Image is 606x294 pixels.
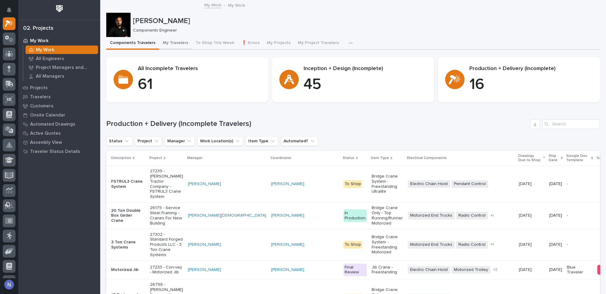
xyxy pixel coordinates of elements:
p: [DATE] [549,267,562,272]
p: [DATE] [519,180,533,187]
p: All Incomplete Travelers [138,66,261,72]
p: Components Engineer [133,28,595,33]
a: [PERSON_NAME] [271,213,304,218]
p: Drawings Due to Shop [518,153,542,164]
p: Status [343,155,354,161]
p: All Managers [36,74,64,79]
a: Traveler Status Details [18,147,100,156]
a: Onsite Calendar [18,110,100,120]
a: My Work [204,1,221,8]
button: My Project Travelers [294,37,343,50]
p: Ship Date [549,153,559,164]
p: Projects [30,85,48,91]
p: [DATE] [549,213,562,218]
a: Active Quotes [18,129,100,138]
p: Project [149,155,162,161]
p: Manager [187,155,203,161]
a: Customers [18,101,100,110]
a: Projects [18,83,100,92]
p: Traveler Status Details [30,149,80,154]
p: Bridge Crane System - Freestanding Motorized [372,235,403,255]
button: To Shop This Week [192,37,238,50]
button: Manager [165,136,195,146]
div: To Shop [343,180,362,188]
a: Project Managers and Engineers [23,63,100,72]
p: Assembly View [30,140,62,145]
p: Coordinator [271,155,291,161]
p: - [567,242,592,247]
span: + 1 [490,243,494,246]
span: Electric Chain Hoist [408,266,450,274]
p: Active Quotes [30,131,61,136]
div: Notifications [8,7,15,17]
p: FSTRUL3 Crane System [111,179,145,189]
div: 02. Projects [23,25,53,32]
p: Motorized Jib [111,267,145,272]
p: Customers [30,103,53,109]
p: Bridge Crane System - Freestanding Ultralite [372,174,403,194]
span: Radio Control [456,212,488,219]
p: Automated Drawings [30,122,75,127]
p: 3 Ton Crane Systems [111,240,145,250]
p: Inception + Design (Incomplete) [304,66,427,72]
p: My Work [228,2,245,8]
span: + 2 [493,268,497,272]
a: All Engineers [23,54,100,63]
span: Motorized End Trucks [408,212,455,219]
p: - [567,213,592,218]
a: [PERSON_NAME][DEMOGRAPHIC_DATA] [188,213,266,218]
p: Travelers [30,94,51,100]
a: [PERSON_NAME] [188,267,221,272]
span: Motorized Trolley [451,266,491,274]
p: 61 [138,76,261,94]
div: Search [542,119,600,129]
p: [DATE] [549,242,562,247]
a: [PERSON_NAME] [271,267,304,272]
a: My Work [23,46,100,54]
p: 27233 - Con-vey - Motorized Jib [150,265,183,275]
button: My Projects [263,37,294,50]
p: Bridge Crane Only - Top Running/Runner Motorized [372,205,403,226]
a: Assembly View [18,138,100,147]
a: Automated Drawings [18,120,100,129]
p: 27239 - [PERSON_NAME] Tractor Company - FSTRUL3 Crane System [150,169,183,199]
p: Description [111,155,131,161]
button: users-avatar [3,278,15,291]
p: [DATE] [519,212,533,218]
p: Jib Crane - Freestanding [372,265,403,275]
p: 26179 - Service Steel Framing - Cranes For New Building [150,205,183,226]
button: Components Travelers [106,37,159,50]
p: [PERSON_NAME] [133,17,597,25]
button: Status [106,136,132,146]
p: Item Type [371,155,389,161]
a: [PERSON_NAME] [188,242,221,247]
a: Travelers [18,92,100,101]
p: 20 Ton Double Box Girder Crane [111,208,145,223]
p: 45 [304,76,427,94]
p: Onsite Calendar [30,113,65,118]
p: My Work [30,38,49,44]
p: 16 [469,76,593,94]
button: Work Location(s) [197,136,243,146]
p: Electrical Components [407,155,447,161]
span: Motorized End Trucks [408,241,455,248]
p: Blue Traveler [567,265,592,275]
p: [DATE] [519,266,533,272]
button: ❗ Errors [238,37,263,50]
h1: Production + Delivery (Incomplete Travelers) [106,120,528,128]
span: Electric Chain Hoist [408,180,450,188]
a: [PERSON_NAME] [271,242,304,247]
p: [DATE] [519,241,533,247]
img: Workspace Logo [54,3,65,14]
button: Project [135,136,162,146]
p: - [567,181,592,187]
p: All Engineers [36,56,64,62]
button: My Travelers [159,37,192,50]
p: Google Doc Template [566,153,590,164]
button: Item Type [246,136,278,146]
span: Radio Control [456,241,488,248]
a: [PERSON_NAME] [188,181,221,187]
p: 27302 - Standard Forged Products LLC - 3 Ton Crane Systems [150,232,183,258]
p: Project Managers and Engineers [36,65,96,70]
div: In Production [343,209,367,222]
